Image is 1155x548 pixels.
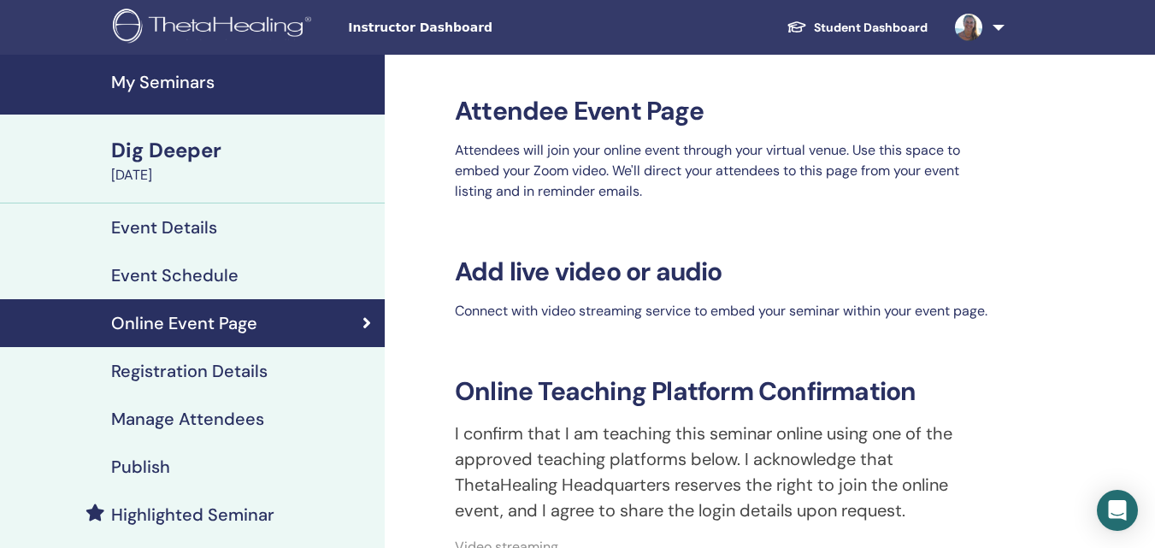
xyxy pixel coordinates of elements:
[787,20,807,34] img: graduation-cap-white.svg
[445,256,1005,287] h3: Add live video or audio
[111,313,257,333] h4: Online Event Page
[348,19,604,37] span: Instructor Dashboard
[445,421,1005,523] p: I confirm that I am teaching this seminar online using one of the approved teaching platforms bel...
[111,217,217,238] h4: Event Details
[111,265,239,286] h4: Event Schedule
[773,12,941,44] a: Student Dashboard
[113,9,317,47] img: logo.png
[111,504,274,525] h4: Highlighted Seminar
[955,14,982,41] img: default.jpg
[111,457,170,477] h4: Publish
[111,72,374,92] h4: My Seminars
[445,96,1005,127] h3: Attendee Event Page
[445,376,1005,407] h3: Online Teaching Platform Confirmation
[445,140,1005,202] p: Attendees will join your online event through your virtual venue. Use this space to embed your Zo...
[1097,490,1138,531] div: Open Intercom Messenger
[111,361,268,381] h4: Registration Details
[445,301,1005,321] p: Connect with video streaming service to embed your seminar within your event page.
[101,136,385,186] a: Dig Deeper[DATE]
[111,136,374,165] div: Dig Deeper
[111,165,374,186] div: [DATE]
[111,409,264,429] h4: Manage Attendees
